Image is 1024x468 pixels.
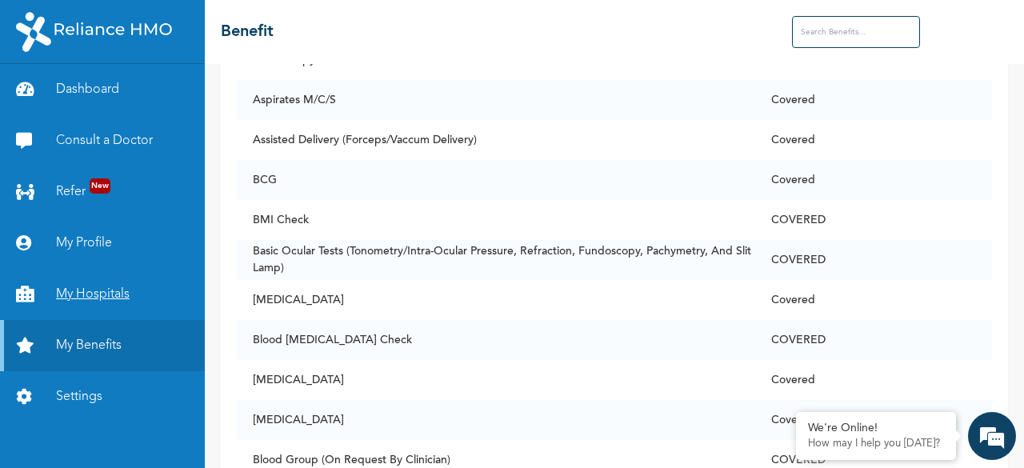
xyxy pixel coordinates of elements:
td: Covered [755,360,993,400]
td: Aspirates M/C/S [237,80,755,120]
td: Covered [755,400,993,440]
td: COVERED [755,320,993,360]
td: Covered [755,80,993,120]
td: [MEDICAL_DATA] [237,360,755,400]
div: Chat with us now [83,90,269,110]
td: Blood [MEDICAL_DATA] Check [237,320,755,360]
td: BCG [237,160,755,200]
td: Assisted Delivery (Forceps/Vaccum Delivery) [237,120,755,160]
h2: Benefit [221,20,274,44]
td: [MEDICAL_DATA] [237,280,755,320]
td: COVERED [755,240,993,280]
img: d_794563401_company_1708531726252_794563401 [30,80,65,120]
img: RelianceHMO's Logo [16,12,172,52]
span: Conversation [8,415,157,426]
div: FAQs [157,387,306,437]
div: We're Online! [808,422,944,435]
td: COVERED [755,200,993,240]
textarea: Type your message and hit 'Enter' [8,331,305,387]
td: Covered [755,280,993,320]
td: [MEDICAL_DATA] [237,400,755,440]
td: Covered [755,160,993,200]
div: Minimize live chat window [262,8,301,46]
td: Basic Ocular Tests (Tonometry/Intra-Ocular Pressure, Refraction, Fundoscopy, Pachymetry, And Slit... [237,240,755,280]
td: BMI Check [237,200,755,240]
td: Covered [755,120,993,160]
p: How may I help you today? [808,438,944,450]
input: Search Benefits... [792,16,920,48]
span: New [90,178,110,194]
span: We're online! [93,149,221,310]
